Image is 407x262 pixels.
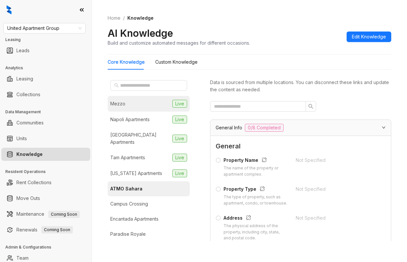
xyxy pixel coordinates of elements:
div: Custom Knowledge [155,58,198,66]
span: Live [172,116,187,123]
li: Rent Collections [1,176,90,189]
h2: AI Knowledge [108,27,173,39]
div: Napoli Apartments [110,116,150,123]
span: United Apartment Group [7,23,82,33]
span: General Info [216,124,242,131]
div: [GEOGRAPHIC_DATA] Apartments [110,131,170,146]
div: Encantada Apartments [110,215,159,223]
span: Edit Knowledge [352,33,386,40]
div: Build and customize automated messages for different occasions. [108,39,250,46]
li: Leads [1,44,90,57]
span: Live [172,135,187,142]
div: The type of property, such as apartment, condo, or townhouse. [224,194,288,207]
li: Maintenance [1,207,90,221]
li: Collections [1,88,90,101]
div: Data is sourced from multiple locations. You can disconnect these links and update the content as... [210,79,391,93]
a: Communities [16,116,44,129]
div: ATMO Sahara [110,185,142,192]
h3: Leasing [5,37,92,43]
li: Knowledge [1,148,90,161]
span: search [308,104,313,109]
div: Campus Crossing [110,200,148,207]
div: Address [224,214,288,223]
div: The physical address of the property, including city, state, and postal code. [224,223,288,242]
a: RenewalsComing Soon [16,223,73,236]
a: Home [106,14,122,22]
a: Move Outs [16,192,40,205]
a: Leasing [16,72,33,85]
li: Renewals [1,223,90,236]
h3: Resident Operations [5,169,92,175]
div: Tam Apartments [110,154,145,161]
li: Communities [1,116,90,129]
img: logo [7,5,11,14]
div: Not Specified [296,186,368,193]
span: 0/8 Completed [245,124,284,132]
div: General Info0/8 Completed [210,120,391,136]
div: Paradise Royale [110,230,146,238]
span: General [216,141,386,151]
li: Units [1,132,90,145]
a: Knowledge [16,148,43,161]
span: expanded [382,125,386,129]
li: / [123,14,125,22]
li: Move Outs [1,192,90,205]
div: Not Specified [296,214,368,222]
span: Live [172,169,187,177]
h3: Data Management [5,109,92,115]
span: Coming Soon [41,226,73,233]
a: Units [16,132,27,145]
div: Core Knowledge [108,58,145,66]
span: Coming Soon [48,211,80,218]
span: search [114,83,119,88]
h3: Admin & Configurations [5,244,92,250]
div: The name of the property or apartment complex. [224,165,288,178]
button: Edit Knowledge [347,32,391,42]
span: Knowledge [127,15,154,21]
span: Live [172,100,187,108]
a: Collections [16,88,40,101]
div: [US_STATE] Apartments [110,170,162,177]
div: Property Type [224,186,288,194]
li: Leasing [1,72,90,85]
div: Property Name [224,157,288,165]
a: Leads [16,44,30,57]
a: Rent Collections [16,176,52,189]
div: Mezzo [110,100,125,107]
div: Not Specified [296,157,368,164]
h3: Analytics [5,65,92,71]
span: Live [172,154,187,162]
